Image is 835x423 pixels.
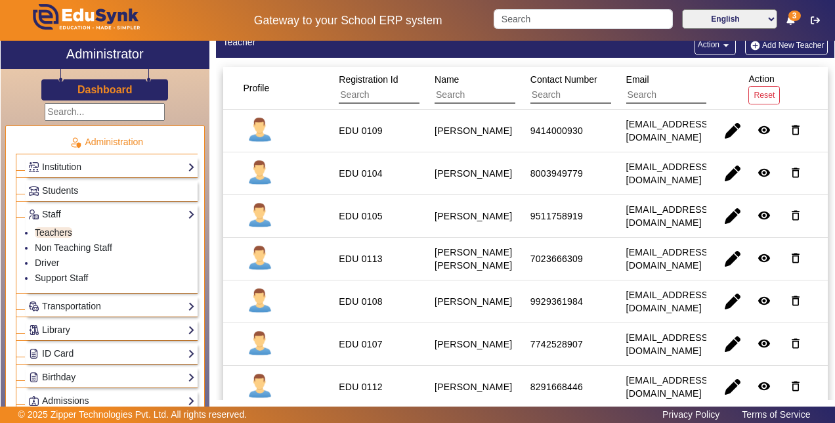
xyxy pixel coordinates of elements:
mat-icon: remove_red_eye [758,380,771,393]
input: Search... [45,103,165,121]
h3: Dashboard [77,83,133,96]
img: profile.png [244,370,276,403]
div: EDU 0105 [339,210,383,223]
a: Students [28,183,195,198]
staff-with-status: [PERSON_NAME] [435,339,512,349]
staff-with-status: [PERSON_NAME] [435,296,512,307]
a: Teachers [35,227,72,238]
div: [EMAIL_ADDRESS][DOMAIN_NAME] [626,288,711,315]
div: Name [430,68,568,108]
div: [EMAIL_ADDRESS][DOMAIN_NAME] [626,246,711,272]
div: Teacher [223,35,519,49]
a: Privacy Policy [656,406,726,423]
mat-icon: delete_outline [789,294,802,307]
mat-icon: remove_red_eye [758,166,771,179]
span: 3 [788,11,801,21]
div: 8291668446 [530,380,583,393]
mat-icon: remove_red_eye [758,294,771,307]
span: Contact Number [530,74,597,85]
staff-with-status: [PERSON_NAME] [435,125,512,136]
img: profile.png [244,242,276,275]
staff-with-status: [PERSON_NAME] [435,211,512,221]
div: Email [622,68,760,108]
div: Contact Number [526,68,664,108]
span: Name [435,74,459,85]
img: Administration.png [70,137,81,148]
a: Support Staff [35,273,88,283]
div: EDU 0109 [339,124,383,137]
div: Profile [239,76,286,100]
span: Registration Id [339,74,398,85]
a: Terms of Service [735,406,817,423]
div: 8003949779 [530,167,583,180]
div: 9511758919 [530,210,583,223]
div: EDU 0112 [339,380,383,393]
input: Search [339,87,456,104]
div: 7023666309 [530,252,583,265]
mat-icon: arrow_drop_down [719,39,733,52]
div: Action [744,67,784,108]
input: Search [530,87,648,104]
mat-icon: remove_red_eye [758,209,771,222]
mat-icon: delete_outline [789,337,802,350]
staff-with-status: [PERSON_NAME] [435,168,512,179]
div: EDU 0108 [339,295,383,308]
img: add-new-student.png [748,40,762,51]
div: 9929361984 [530,295,583,308]
div: EDU 0107 [339,338,383,351]
span: Students [42,185,78,196]
input: Search [494,9,672,29]
button: Add New Teacher [745,35,828,55]
div: [EMAIL_ADDRESS][DOMAIN_NAME] [626,203,711,229]
button: Action [695,35,736,55]
div: 9414000930 [530,124,583,137]
div: EDU 0113 [339,252,383,265]
mat-icon: delete_outline [789,123,802,137]
input: Search [626,87,744,104]
div: [EMAIL_ADDRESS][DOMAIN_NAME] [626,160,711,187]
a: Driver [35,257,59,268]
div: 7742528907 [530,338,583,351]
h2: Administrator [66,46,144,62]
mat-icon: delete_outline [789,252,802,265]
mat-icon: remove_red_eye [758,337,771,350]
mat-icon: delete_outline [789,380,802,393]
span: Profile [244,83,270,93]
div: [EMAIL_ADDRESS][DOMAIN_NAME] [626,118,711,144]
mat-icon: remove_red_eye [758,252,771,265]
p: Administration [16,135,198,149]
div: Registration Id [334,68,473,108]
a: Administrator [1,41,209,69]
div: [EMAIL_ADDRESS][DOMAIN_NAME] [626,374,711,400]
img: profile.png [244,285,276,318]
p: © 2025 Zipper Technologies Pvt. Ltd. All rights reserved. [18,408,247,422]
div: EDU 0104 [339,167,383,180]
mat-icon: delete_outline [789,209,802,222]
div: [EMAIL_ADDRESS][DOMAIN_NAME] [626,331,711,357]
img: Students.png [29,186,39,196]
h5: Gateway to your School ERP system [216,14,480,28]
mat-icon: delete_outline [789,166,802,179]
staff-with-status: [PERSON_NAME] [PERSON_NAME] [435,247,512,271]
a: Dashboard [77,83,133,97]
input: Search [435,87,552,104]
button: Reset [748,86,780,104]
a: Non Teaching Staff [35,242,112,253]
span: Email [626,74,649,85]
img: profile.png [244,157,276,190]
staff-with-status: [PERSON_NAME] [435,382,512,392]
mat-icon: remove_red_eye [758,123,771,137]
img: profile.png [244,200,276,233]
img: profile.png [244,328,276,361]
img: profile.png [244,114,276,147]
